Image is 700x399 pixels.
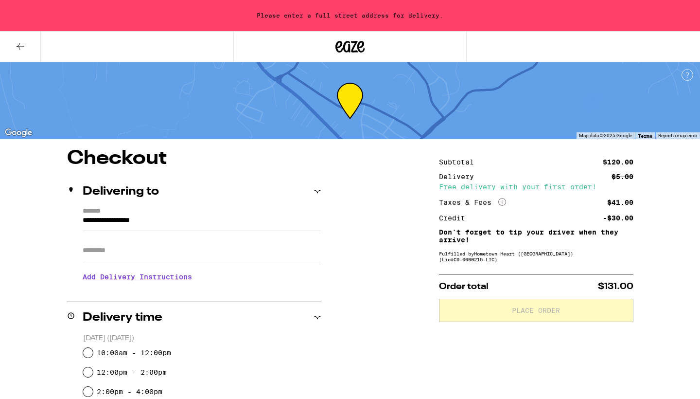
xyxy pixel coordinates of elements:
div: Delivery [439,173,481,180]
div: Fulfilled by Hometown Heart ([GEOGRAPHIC_DATA]) (Lic# C9-0000215-LIC ) [439,251,633,262]
h3: Add Delivery Instructions [83,266,321,288]
div: $5.00 [612,173,633,180]
h2: Delivering to [83,186,159,198]
button: Place Order [439,299,633,322]
a: Open this area in Google Maps (opens a new window) [2,127,35,139]
p: Don't forget to tip your driver when they arrive! [439,228,633,244]
label: 12:00pm - 2:00pm [97,368,167,376]
div: $120.00 [603,159,633,165]
iframe: Opens a widget where you can find more information [637,370,690,394]
span: Map data ©2025 Google [579,133,632,138]
label: 2:00pm - 4:00pm [97,388,162,396]
p: We'll contact you at [PHONE_NUMBER] when we arrive [83,288,321,296]
span: Place Order [512,307,560,314]
h1: Checkout [67,149,321,168]
img: Google [2,127,35,139]
p: [DATE] ([DATE]) [83,334,321,343]
div: Free delivery with your first order! [439,183,633,190]
div: -$30.00 [603,215,633,221]
a: Terms [638,133,652,139]
h2: Delivery time [83,312,162,324]
a: Report a map error [658,133,697,138]
div: Taxes & Fees [439,198,506,207]
span: $131.00 [598,282,633,291]
label: 10:00am - 12:00pm [97,349,171,357]
div: $41.00 [607,199,633,206]
div: Subtotal [439,159,481,165]
span: Order total [439,282,489,291]
div: Credit [439,215,472,221]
